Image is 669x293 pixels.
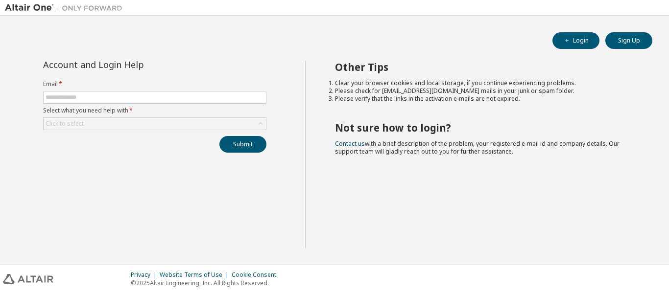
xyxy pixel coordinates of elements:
li: Please check for [EMAIL_ADDRESS][DOMAIN_NAME] mails in your junk or spam folder. [335,87,635,95]
label: Email [43,80,266,88]
img: altair_logo.svg [3,274,53,284]
button: Login [552,32,599,49]
button: Sign Up [605,32,652,49]
button: Submit [219,136,266,153]
div: Website Terms of Use [160,271,232,279]
div: Click to select [46,120,84,128]
li: Please verify that the links in the activation e-mails are not expired. [335,95,635,103]
div: Cookie Consent [232,271,282,279]
div: Privacy [131,271,160,279]
li: Clear your browser cookies and local storage, if you continue experiencing problems. [335,79,635,87]
div: Click to select [44,118,266,130]
h2: Other Tips [335,61,635,73]
img: Altair One [5,3,127,13]
a: Contact us [335,139,365,148]
div: Account and Login Help [43,61,222,68]
label: Select what you need help with [43,107,266,114]
span: with a brief description of the problem, your registered e-mail id and company details. Our suppo... [335,139,620,156]
h2: Not sure how to login? [335,121,635,134]
p: © 2025 Altair Engineering, Inc. All Rights Reserved. [131,279,282,287]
